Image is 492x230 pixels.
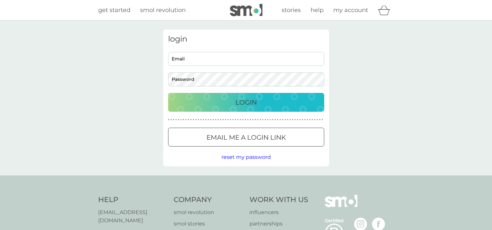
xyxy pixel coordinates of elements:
p: ● [265,118,266,121]
p: ● [289,118,291,121]
p: ● [257,118,259,121]
p: ● [317,118,318,121]
p: ● [210,118,211,121]
div: basket [378,4,394,17]
p: ● [247,118,249,121]
button: Login [168,93,324,112]
p: ● [193,118,194,121]
p: ● [304,118,306,121]
p: ● [272,118,273,121]
p: ● [237,118,239,121]
p: ● [218,118,219,121]
p: ● [222,118,224,121]
p: ● [255,118,256,121]
p: ● [175,118,177,121]
p: Email me a login link [206,132,286,143]
p: ● [299,118,301,121]
h4: Help [98,195,167,205]
p: ● [185,118,187,121]
h4: Work With Us [249,195,308,205]
p: ● [309,118,311,121]
p: ● [178,118,179,121]
p: ● [277,118,278,121]
p: ● [245,118,246,121]
p: ● [225,118,226,121]
a: smol stories [174,220,243,228]
p: ● [314,118,315,121]
p: ● [198,118,199,121]
p: ● [168,118,169,121]
p: ● [285,118,286,121]
p: ● [297,118,298,121]
p: ● [215,118,216,121]
p: ● [188,118,189,121]
h3: login [168,34,324,44]
p: ● [170,118,172,121]
p: ● [213,118,214,121]
img: smol [325,195,357,217]
p: ● [228,118,229,121]
p: ● [280,118,281,121]
p: ● [203,118,204,121]
p: ● [322,118,323,121]
a: my account [333,6,368,15]
p: ● [282,118,283,121]
p: ● [294,118,296,121]
p: ● [267,118,269,121]
p: ● [173,118,174,121]
p: ● [252,118,254,121]
button: reset my password [221,153,271,161]
p: ● [235,118,236,121]
p: Login [235,97,257,108]
p: ● [190,118,192,121]
p: ● [195,118,196,121]
p: ● [302,118,303,121]
a: stories [282,6,301,15]
span: my account [333,6,368,14]
span: get started [98,6,130,14]
a: help [311,6,324,15]
p: ● [208,118,209,121]
p: ● [205,118,206,121]
a: smol revolution [140,6,186,15]
p: ● [307,118,308,121]
p: ● [240,118,241,121]
p: ● [312,118,313,121]
p: ● [270,118,271,121]
p: ● [200,118,202,121]
a: partnerships [249,220,308,228]
button: Email me a login link [168,128,324,147]
p: ● [287,118,288,121]
span: help [311,6,324,14]
p: ● [319,118,321,121]
a: influencers [249,208,308,217]
p: ● [250,118,251,121]
p: ● [180,118,182,121]
a: [EMAIL_ADDRESS][DOMAIN_NAME] [98,208,167,225]
p: ● [233,118,234,121]
p: ● [220,118,221,121]
p: ● [262,118,263,121]
p: ● [183,118,184,121]
p: ● [292,118,293,121]
img: smol [230,4,262,16]
span: reset my password [221,154,271,160]
a: get started [98,6,130,15]
p: ● [274,118,276,121]
h4: Company [174,195,243,205]
a: smol revolution [174,208,243,217]
span: stories [282,6,301,14]
p: ● [260,118,261,121]
p: ● [230,118,231,121]
p: ● [242,118,244,121]
span: smol revolution [140,6,186,14]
